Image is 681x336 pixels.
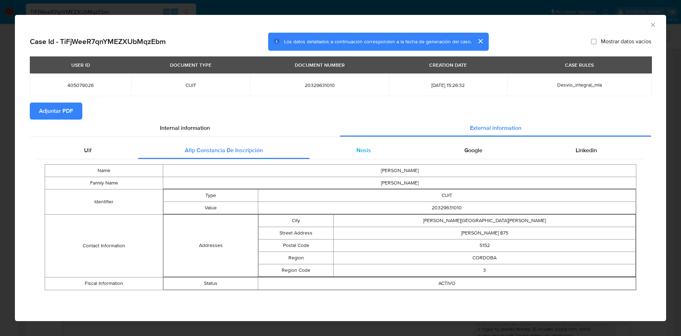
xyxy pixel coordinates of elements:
[290,59,349,71] div: DOCUMENT NUMBER
[164,214,258,277] td: Addresses
[258,202,636,214] td: 20329631010
[258,227,334,239] td: Street Address
[258,239,334,252] td: Postal Code
[601,38,651,45] span: Mostrar datos vacíos
[649,21,656,28] button: Cerrar ventana
[334,214,636,227] td: [PERSON_NAME][GEOGRAPHIC_DATA][PERSON_NAME]
[356,146,371,154] span: Nosis
[472,33,489,50] button: cerrar
[164,277,258,290] td: Status
[30,37,166,46] h2: Case Id - TiFjWeeR7qnYMEZXUbMqzEbm
[258,277,636,290] td: ACTIVO
[334,252,636,264] td: CORDOBA
[163,164,636,177] td: [PERSON_NAME]
[160,124,210,132] span: Internal information
[67,59,94,71] div: USER ID
[163,177,636,189] td: [PERSON_NAME]
[45,189,163,214] td: Identifier
[259,82,381,88] span: 20329631010
[557,81,602,88] span: Desvio_integral_mla
[258,214,334,227] td: City
[284,38,472,45] span: Los datos detallados a continuación corresponden a la fecha de generación del caso.
[470,124,521,132] span: External information
[45,277,163,290] td: Fiscal Information
[45,164,163,177] td: Name
[258,264,334,276] td: Region Code
[166,59,216,71] div: DOCUMENT TYPE
[30,103,82,120] button: Adjuntar PDF
[334,264,636,276] td: 3
[84,146,92,154] span: Uif
[576,146,597,154] span: Linkedin
[38,82,123,88] span: 405079026
[591,39,597,44] input: Mostrar datos vacíos
[164,189,258,202] td: Type
[258,189,636,202] td: CUIT
[15,15,666,321] div: closure-recommendation-modal
[164,202,258,214] td: Value
[45,177,163,189] td: Family Name
[37,142,644,159] div: Detailed external info
[30,120,651,137] div: Detailed info
[45,214,163,277] td: Contact Information
[258,252,334,264] td: Region
[185,146,263,154] span: Afip Constancia De Inscripción
[398,82,499,88] span: [DATE] 15:26:32
[334,239,636,252] td: 5152
[561,59,598,71] div: CASE RULES
[140,82,242,88] span: CUIT
[464,146,482,154] span: Google
[39,103,73,119] span: Adjuntar PDF
[425,59,471,71] div: CREATION DATE
[334,227,636,239] td: [PERSON_NAME] 875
